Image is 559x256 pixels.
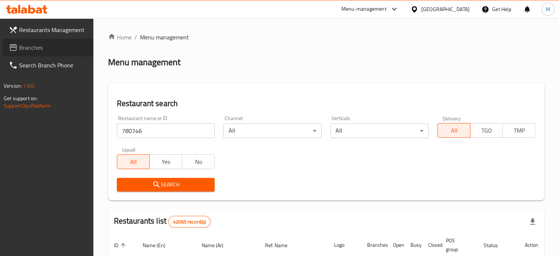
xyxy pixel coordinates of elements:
span: TMP [506,125,533,136]
span: Name (Ar) [202,241,233,250]
a: Restaurants Management [3,21,93,39]
span: Name (En) [143,241,175,250]
li: / [135,33,137,42]
button: TGO [470,123,503,138]
div: Export file [524,213,541,231]
span: All [120,157,147,167]
span: All [441,125,467,136]
div: Total records count [168,216,211,228]
span: POS group [446,236,469,254]
nav: breadcrumb [108,33,544,42]
button: Yes [149,154,182,169]
button: Search [117,178,215,192]
a: Home [108,33,132,42]
button: TMP [502,123,535,138]
span: TGO [473,125,500,136]
span: Menu management [140,33,189,42]
span: Search Branch Phone [19,61,87,70]
span: Search [123,180,209,189]
input: Search for restaurant name or ID.. [117,123,215,138]
div: All [223,123,322,138]
span: Get support on: [4,94,37,103]
span: M [546,5,550,13]
a: Search Branch Phone [3,56,93,74]
span: Branches [19,43,87,52]
button: No [182,154,215,169]
span: No [185,157,212,167]
div: Menu-management [341,5,387,14]
a: Branches [3,39,93,56]
span: 1.0.0 [23,81,34,91]
span: ID [114,241,128,250]
a: Support.OpsPlatform [4,101,50,111]
span: Version: [4,81,22,91]
span: 42065 record(s) [169,218,210,225]
span: Ref. Name [265,241,297,250]
h2: Menu management [108,56,180,68]
div: All [330,123,429,138]
button: All [117,154,150,169]
h2: Restaurants list [114,215,211,228]
h2: Restaurant search [117,98,535,109]
label: Delivery [442,116,461,121]
label: Upsell [122,147,136,152]
span: Status [484,241,508,250]
span: Yes [153,157,179,167]
div: [GEOGRAPHIC_DATA] [421,5,470,13]
button: All [437,123,470,138]
span: Restaurants Management [19,25,87,34]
